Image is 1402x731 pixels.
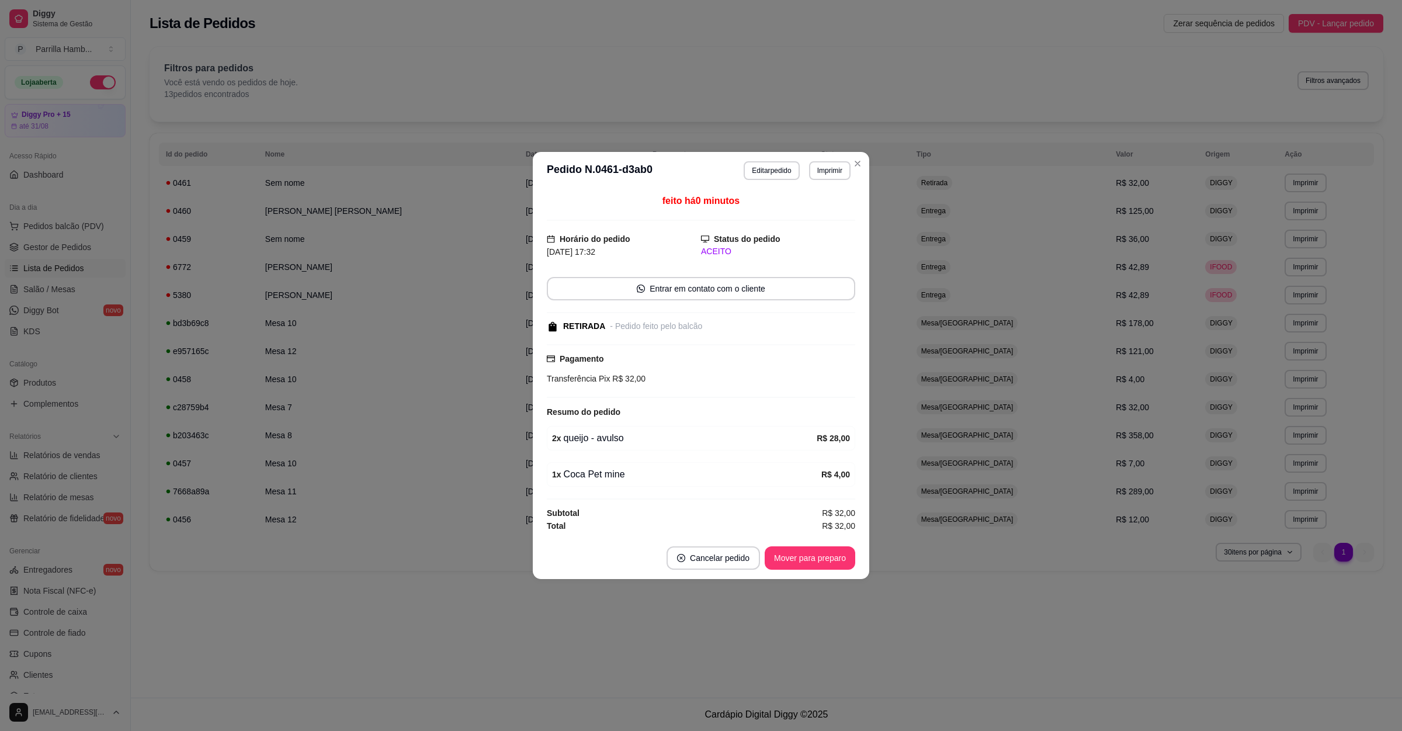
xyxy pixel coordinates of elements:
[547,247,595,257] span: [DATE] 17:32
[701,245,855,258] div: ACEITO
[547,235,555,243] span: calendar
[610,374,646,383] span: R$ 32,00
[744,161,799,180] button: Editarpedido
[667,546,760,570] button: close-circleCancelar pedido
[809,161,851,180] button: Imprimir
[547,521,565,531] strong: Total
[610,320,702,332] div: - Pedido feito pelo balcão
[701,235,709,243] span: desktop
[552,431,817,445] div: queijo - avulso
[547,277,855,300] button: whats-appEntrar em contato com o cliente
[560,234,630,244] strong: Horário do pedido
[547,161,653,180] h3: Pedido N. 0461-d3ab0
[662,196,740,206] span: feito há 0 minutos
[552,434,561,443] strong: 2 x
[677,554,685,562] span: close-circle
[821,470,850,479] strong: R$ 4,00
[822,519,855,532] span: R$ 32,00
[552,467,821,481] div: Coca Pet mine
[822,507,855,519] span: R$ 32,00
[817,434,850,443] strong: R$ 28,00
[547,407,620,417] strong: Resumo do pedido
[848,154,867,173] button: Close
[637,285,645,293] span: whats-app
[560,354,603,363] strong: Pagamento
[547,508,579,518] strong: Subtotal
[547,355,555,363] span: credit-card
[563,320,605,332] div: RETIRADA
[714,234,780,244] strong: Status do pedido
[547,374,610,383] span: Transferência Pix
[765,546,855,570] button: Mover para preparo
[552,470,561,479] strong: 1 x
